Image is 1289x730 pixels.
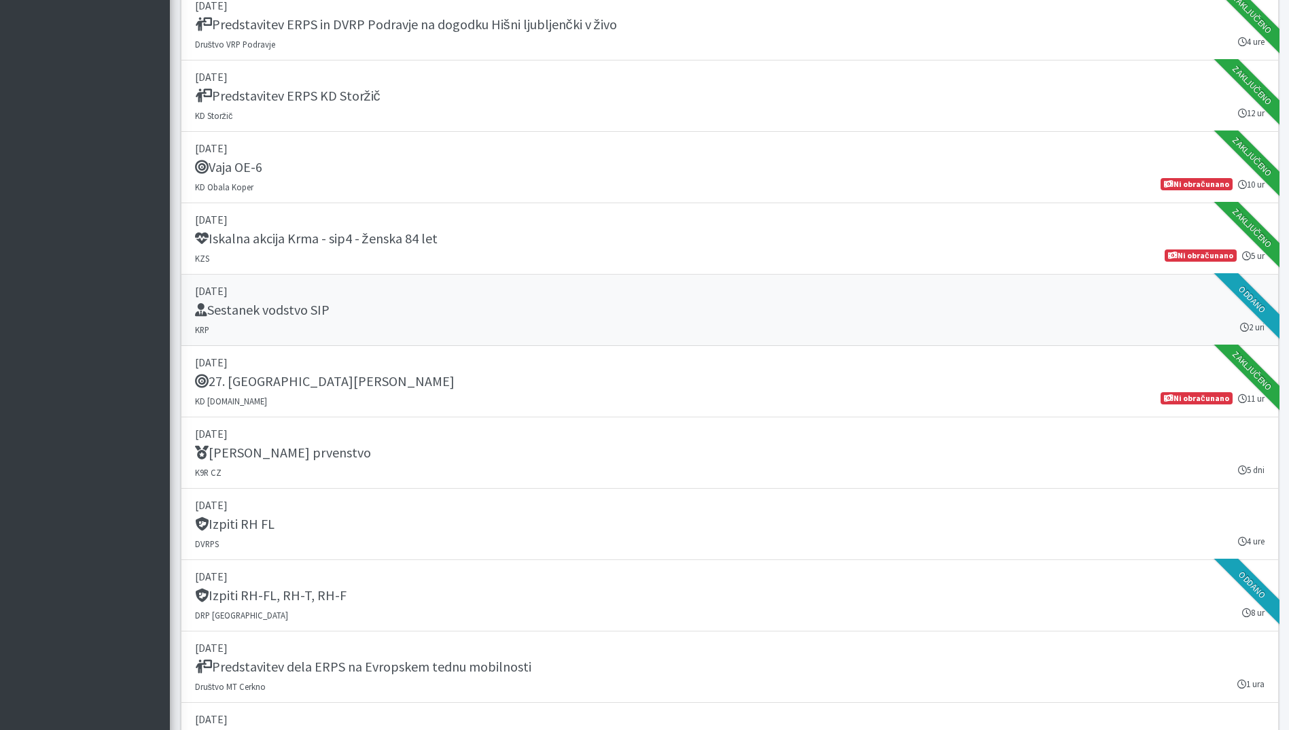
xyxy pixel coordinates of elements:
[195,110,233,121] small: KD Storžič
[1165,249,1236,262] span: Ni obračunano
[195,230,438,247] h5: Iskalna akcija Krma - sip4 - ženska 84 let
[181,631,1279,703] a: [DATE] Predstavitev dela ERPS na Evropskem tednu mobilnosti Društvo MT Cerkno 1 ura
[195,69,1265,85] p: [DATE]
[181,560,1279,631] a: [DATE] Izpiti RH-FL, RH-T, RH-F DRP [GEOGRAPHIC_DATA] 8 ur Oddano
[195,587,347,604] h5: Izpiti RH-FL, RH-T, RH-F
[195,396,267,406] small: KD [DOMAIN_NAME]
[195,610,288,621] small: DRP [GEOGRAPHIC_DATA]
[1161,392,1232,404] span: Ni obračunano
[181,417,1279,489] a: [DATE] [PERSON_NAME] prvenstvo K9R CZ 5 dni
[181,132,1279,203] a: [DATE] Vaja OE-6 KD Obala Koper 10 ur Ni obračunano Zaključeno
[1161,178,1232,190] span: Ni obračunano
[195,140,1265,156] p: [DATE]
[195,39,275,50] small: Društvo VRP Podravje
[195,354,1265,370] p: [DATE]
[195,538,219,549] small: DVRPS
[181,346,1279,417] a: [DATE] 27. [GEOGRAPHIC_DATA][PERSON_NAME] KD [DOMAIN_NAME] 11 ur Ni obračunano Zaključeno
[1238,464,1265,476] small: 5 dni
[195,211,1265,228] p: [DATE]
[195,497,1265,513] p: [DATE]
[195,681,266,692] small: Društvo MT Cerkno
[195,181,253,192] small: KD Obala Koper
[195,659,531,675] h5: Predstavitev dela ERPS na Evropskem tednu mobilnosti
[195,373,455,389] h5: 27. [GEOGRAPHIC_DATA][PERSON_NAME]
[181,203,1279,275] a: [DATE] Iskalna akcija Krma - sip4 - ženska 84 let KZS 5 ur Ni obračunano Zaključeno
[195,283,1265,299] p: [DATE]
[195,425,1265,442] p: [DATE]
[1237,678,1265,691] small: 1 ura
[195,640,1265,656] p: [DATE]
[181,60,1279,132] a: [DATE] Predstavitev ERPS KD Storžič KD Storžič 12 ur Zaključeno
[195,445,371,461] h5: [PERSON_NAME] prvenstvo
[195,159,262,175] h5: Vaja OE-6
[195,516,275,532] h5: Izpiti RH FL
[195,711,1265,727] p: [DATE]
[195,88,381,104] h5: Predstavitev ERPS KD Storžič
[195,16,617,33] h5: Predstavitev ERPS in DVRP Podravje na dogodku Hišni ljubljenčki v živo
[1238,535,1265,548] small: 4 ure
[195,568,1265,585] p: [DATE]
[181,275,1279,346] a: [DATE] Sestanek vodstvo SIP KRP 2 uri Oddano
[195,302,330,318] h5: Sestanek vodstvo SIP
[195,253,209,264] small: KZS
[181,489,1279,560] a: [DATE] Izpiti RH FL DVRPS 4 ure
[195,324,209,335] small: KRP
[195,467,222,478] small: K9R CZ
